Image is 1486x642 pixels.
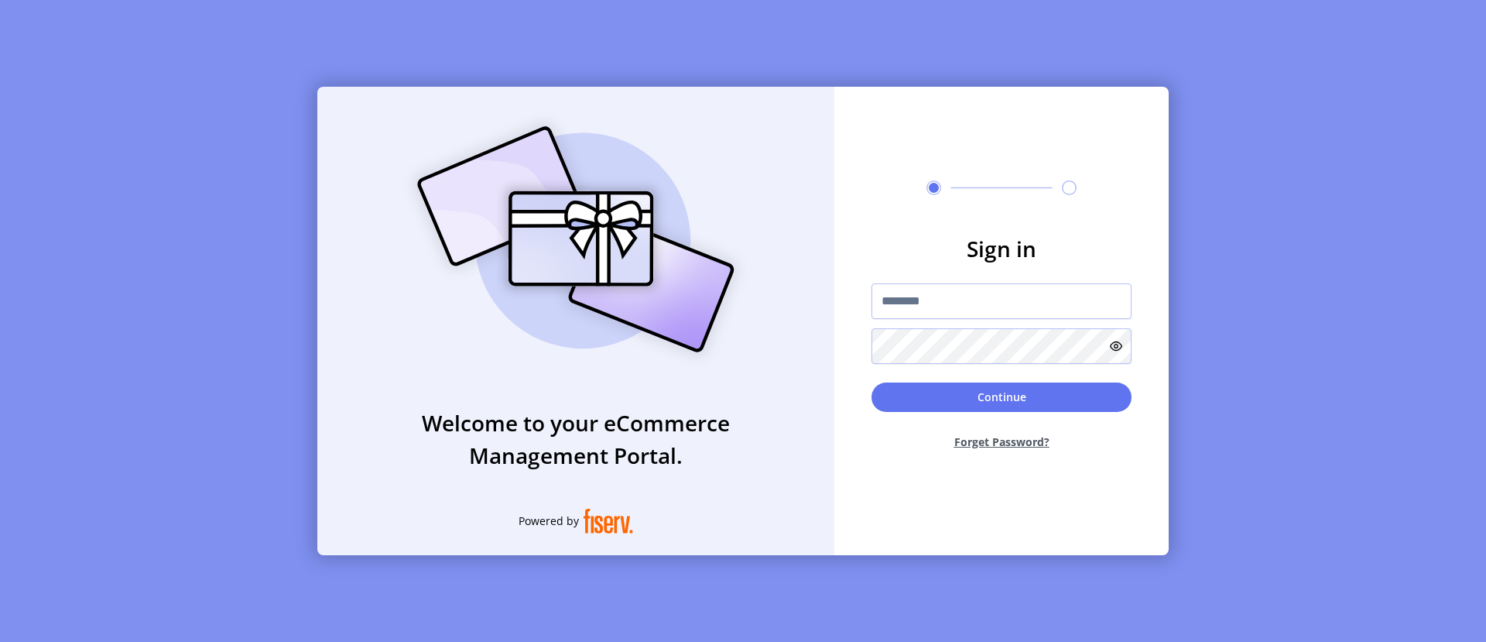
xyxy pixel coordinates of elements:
[317,407,834,472] h3: Welcome to your eCommerce Management Portal.
[871,232,1132,265] h3: Sign in
[871,421,1132,462] button: Forget Password?
[519,513,579,529] span: Powered by
[871,383,1132,412] button: Continue
[394,109,758,369] img: card_Illustration.svg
